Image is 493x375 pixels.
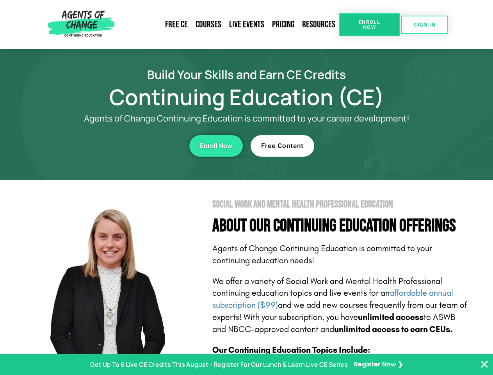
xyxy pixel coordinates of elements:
[117,16,339,34] nav: Menu
[200,143,232,149] span: Enroll Now
[55,114,438,123] p: Agents of Change Continuing Education is committed to your career development!
[352,20,387,30] span: Enroll Now
[298,16,339,34] a: Resources
[192,16,225,34] a: Courses
[261,143,304,149] span: Free Content
[212,217,469,235] h4: About Our Continuing Education Offerings
[480,360,489,369] button: Close Banner
[334,324,453,334] b: unlimited access to earn CEUs.
[90,359,348,370] p: Get Up To 6 Live CE Credits This August - Register For Our Lunch & Learn Live CE Series
[225,16,268,34] a: Live Events
[212,200,469,209] h2: Social Work and Mental Health Professional Education
[161,16,192,34] a: Free CE
[354,359,403,370] a: Register Now ❯
[401,16,448,34] a: SIGN IN
[251,135,314,157] a: Free Content
[212,345,370,355] b: Our Continuing Education Topics Include:
[189,135,243,157] a: Enroll Now
[212,275,469,336] p: We offer a variety of Social Work and Mental Health Professional continuing education topics and ...
[24,69,469,80] h2: Build Your Skills and Earn CE Credits
[414,22,436,27] span: SIGN IN
[24,88,469,106] h1: Continuing Education (CE)
[212,243,432,266] span: Agents of Change Continuing Education is committed to your continuing education needs!
[339,13,400,36] a: Enroll Now
[358,312,424,322] b: unlimited access
[268,16,298,34] a: Pricing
